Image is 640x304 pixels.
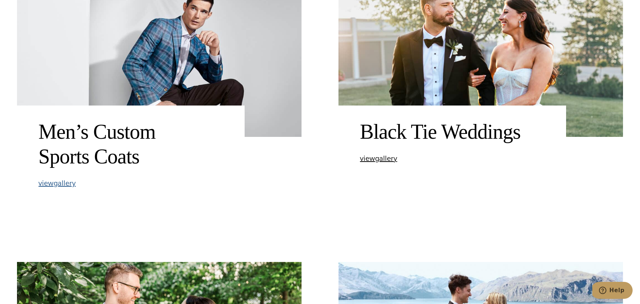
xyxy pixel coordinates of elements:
a: viewgallery [360,155,397,162]
span: view gallery [360,153,397,164]
h2: Men’s Custom Sports Coats [38,120,223,169]
iframe: Opens a widget where you can chat to one of our agents [592,282,633,300]
h2: Black Tie Weddings [360,120,545,144]
span: view gallery [38,177,76,189]
a: viewgallery [38,179,76,187]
